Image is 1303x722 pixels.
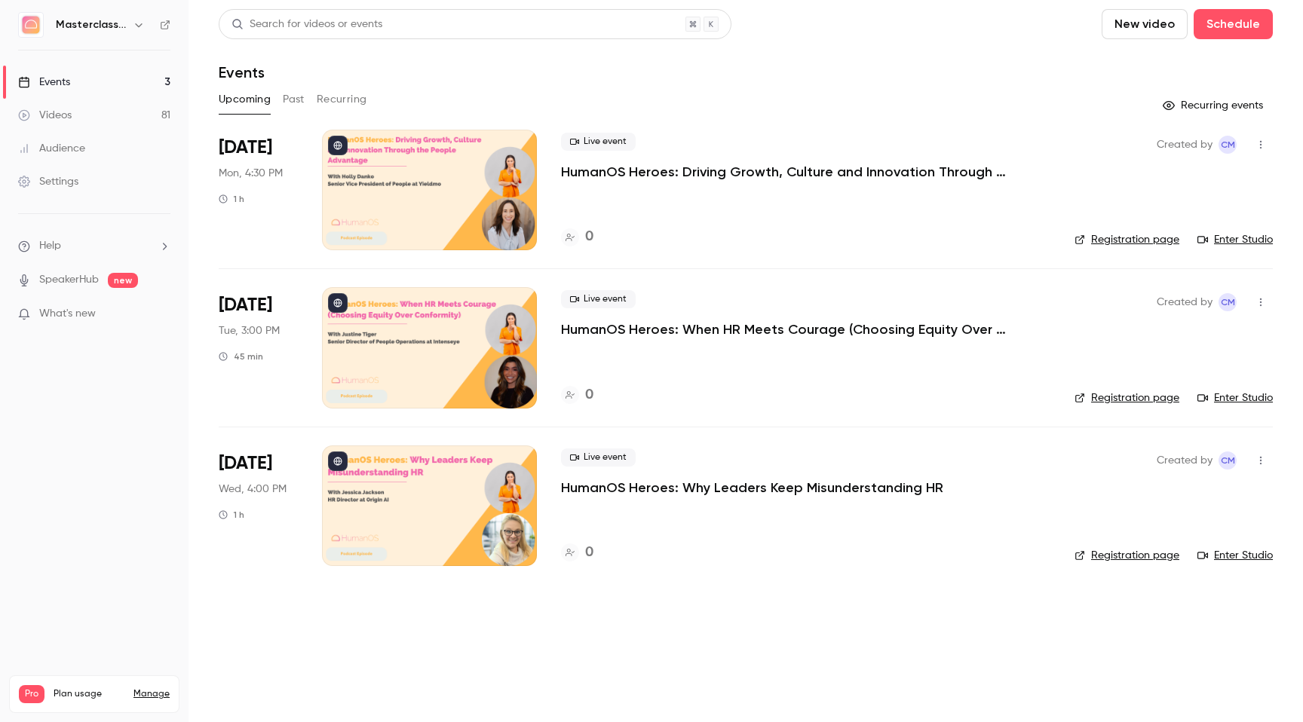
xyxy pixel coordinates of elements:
span: Pro [19,685,44,703]
span: CM [1221,136,1235,154]
span: Created by [1157,451,1213,470]
span: Mon, 4:30 PM [219,166,283,181]
div: Videos [18,108,72,123]
a: SpeakerHub [39,272,99,288]
span: Live event [561,133,636,151]
span: CM [1221,451,1235,470]
h6: Masterclass Channel [56,17,127,32]
span: Created by [1157,293,1213,311]
h4: 0 [585,385,593,405]
button: New video [1102,9,1188,39]
div: Events [18,75,70,90]
a: Registration page [1075,232,1179,247]
button: Schedule [1194,9,1273,39]
span: Created by [1157,136,1213,154]
h4: 0 [585,543,593,563]
div: Search for videos or events [231,17,382,32]
a: Manage [133,688,170,700]
a: 0 [561,543,593,563]
span: Connor McManus [1219,293,1237,311]
div: 45 min [219,350,263,363]
span: Connor McManus [1219,136,1237,154]
span: Live event [561,290,636,308]
button: Recurring [317,87,367,112]
a: 0 [561,385,593,405]
div: Sep 1 Mon, 4:30 PM (Europe/London) [219,130,298,250]
span: What's new [39,306,96,322]
a: 0 [561,227,593,247]
h1: Events [219,63,265,81]
span: Help [39,238,61,254]
span: new [108,273,138,288]
a: HumanOS Heroes: Driving Growth, Culture and Innovation Through the People Advantage [561,163,1013,181]
a: Enter Studio [1197,390,1273,405]
li: help-dropdown-opener [18,238,170,254]
button: Recurring events [1156,93,1273,118]
a: Enter Studio [1197,548,1273,563]
span: CM [1221,293,1235,311]
div: Sep 10 Wed, 4:00 PM (Europe/London) [219,445,298,566]
span: Plan usage [54,688,124,700]
div: Audience [18,141,85,156]
span: [DATE] [219,293,272,317]
button: Upcoming [219,87,271,112]
img: Masterclass Channel [19,13,43,37]
a: HumanOS Heroes: Why Leaders Keep Misunderstanding HR [561,479,943,497]
span: [DATE] [219,136,272,160]
a: Registration page [1075,548,1179,563]
h4: 0 [585,227,593,247]
div: Sep 2 Tue, 3:00 PM (Europe/London) [219,287,298,408]
a: HumanOS Heroes: When HR Meets Courage (Choosing Equity Over Conformity) [561,320,1013,338]
a: Enter Studio [1197,232,1273,247]
div: 1 h [219,509,244,521]
span: [DATE] [219,451,272,476]
span: Wed, 4:00 PM [219,482,287,497]
span: Connor McManus [1219,451,1237,470]
span: Tue, 3:00 PM [219,323,280,338]
div: 1 h [219,193,244,205]
div: Settings [18,174,78,189]
span: Live event [561,448,636,467]
a: Registration page [1075,390,1179,405]
button: Past [283,87,305,112]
